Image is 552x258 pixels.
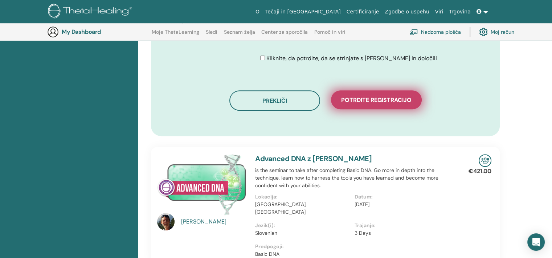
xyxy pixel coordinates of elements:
img: logo.png [48,4,135,20]
p: Lokacija: [255,193,350,201]
p: 3 Days [355,229,449,237]
p: Slovenian [255,229,350,237]
p: Datum: [355,193,449,201]
p: €421.00 [469,167,491,176]
button: Prekliči [229,90,320,111]
a: Viri [432,5,446,19]
a: Nadzorna plošča [409,24,461,40]
p: Basic DNA [255,250,454,258]
p: Predpogoji: [255,243,454,250]
span: Potrdite registracijo [341,96,412,104]
img: default.jpg [157,213,175,230]
a: Advanced DNA z [PERSON_NAME] [255,154,372,163]
a: Tečaji in [GEOGRAPHIC_DATA] [262,5,344,19]
p: Trajanje: [355,222,449,229]
a: [PERSON_NAME] [181,217,248,226]
a: Zgodbe o uspehu [382,5,432,19]
span: Kliknite, da potrdite, da se strinjate s [PERSON_NAME] in določili [266,54,437,62]
p: Jezik(i): [255,222,350,229]
a: O [253,5,262,19]
a: Moj račun [479,24,514,40]
img: In-Person Seminar [479,154,491,167]
img: Advanced DNA [157,154,246,215]
span: Prekliči [262,97,287,105]
img: generic-user-icon.jpg [47,26,59,38]
h3: My Dashboard [62,28,134,35]
p: is the seminar to take after completing Basic DNA. Go more in depth into the technique, learn how... [255,167,454,189]
a: Seznam želja [224,29,255,41]
button: Potrdite registracijo [331,90,422,109]
img: cog.svg [479,26,488,38]
div: Open Intercom Messenger [527,233,545,251]
a: Trgovina [446,5,473,19]
a: Moje ThetaLearning [152,29,199,41]
p: [DATE] [355,201,449,208]
img: chalkboard-teacher.svg [409,29,418,35]
a: Pomoč in viri [314,29,345,41]
a: Center za sporočila [261,29,308,41]
p: [GEOGRAPHIC_DATA], [GEOGRAPHIC_DATA] [255,201,350,216]
a: Sledi [206,29,217,41]
a: Certificiranje [344,5,382,19]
